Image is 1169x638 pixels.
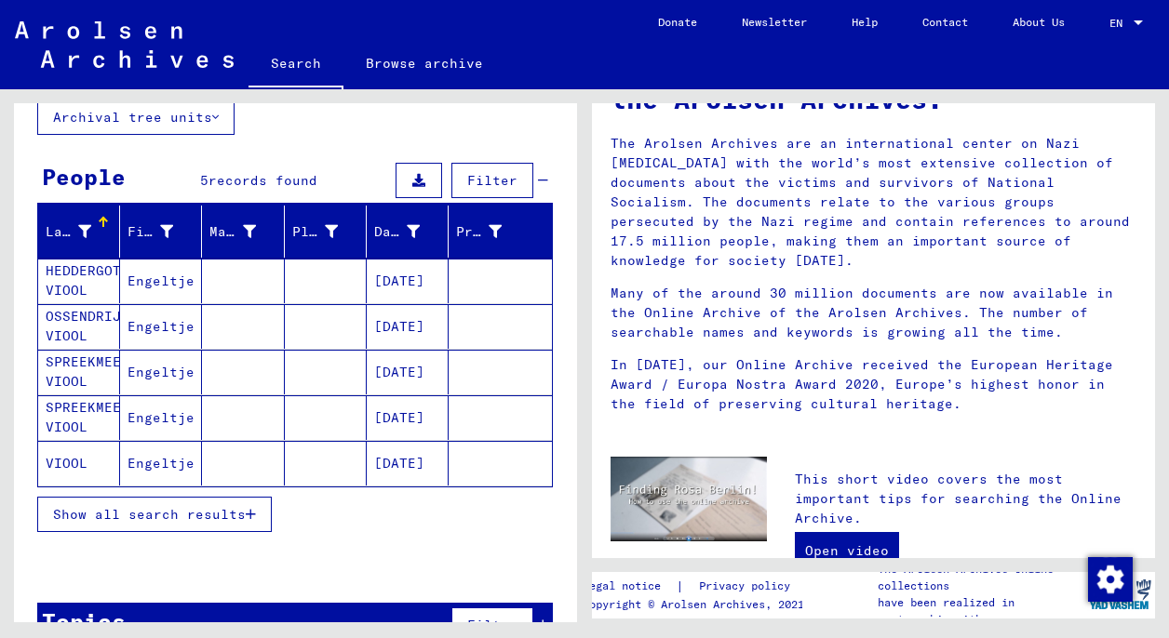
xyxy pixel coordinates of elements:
button: Archival tree units [37,100,235,135]
button: Filter [451,163,533,198]
span: Filter [467,617,517,633]
div: First Name [128,222,173,242]
mat-header-cell: Date of Birth [367,206,449,258]
div: Place of Birth [292,217,366,246]
p: have been realized in partnership with [878,594,1084,628]
span: Show all search results [53,506,246,523]
div: Maiden Name [209,217,283,246]
p: Copyright © Arolsen Archives, 2021 [583,596,813,613]
p: The Arolsen Archives online collections [878,561,1084,594]
mat-cell: [DATE] [367,441,449,485]
div: Maiden Name [209,222,255,242]
p: This short video covers the most important tips for searching the Online Archive. [795,470,1136,528]
div: | [583,577,813,596]
mat-cell: [DATE] [367,259,449,303]
mat-cell: Engeltje [120,259,202,303]
div: Date of Birth [374,217,448,246]
mat-cell: VIOOL [38,441,120,485]
a: Browse archive [343,41,505,86]
mat-header-cell: Maiden Name [202,206,284,258]
mat-cell: Engeltje [120,350,202,394]
span: EN [1109,17,1130,30]
mat-cell: OSSENDRIJVER VIOOL [38,304,120,349]
button: Show all search results [37,497,272,532]
div: Prisoner # [456,222,502,242]
mat-cell: Engeltje [120,395,202,440]
div: Place of Birth [292,222,338,242]
div: Prisoner # [456,217,530,246]
div: Topics [42,605,126,638]
span: Filter [467,172,517,189]
img: yv_logo.png [1085,571,1155,618]
a: Open video [795,532,899,569]
p: The Arolsen Archives are an international center on Nazi [MEDICAL_DATA] with the world’s most ext... [611,134,1136,271]
div: Last Name [46,217,119,246]
p: In [DATE], our Online Archive received the European Heritage Award / Europa Nostra Award 2020, Eu... [611,355,1136,414]
mat-header-cell: Last Name [38,206,120,258]
mat-cell: HEDDERGOTT VIOOL [38,259,120,303]
mat-cell: [DATE] [367,395,449,440]
span: records found [208,172,317,189]
mat-cell: Engeltje [120,304,202,349]
span: 5 [200,172,208,189]
mat-cell: SPREEKMEESTER VIOOL [38,350,120,394]
div: First Name [128,217,201,246]
mat-header-cell: Place of Birth [285,206,367,258]
mat-cell: [DATE] [367,350,449,394]
div: Last Name [46,222,91,242]
img: Change consent [1088,557,1133,602]
img: Arolsen_neg.svg [15,21,234,68]
img: video.jpg [611,457,767,542]
mat-header-cell: Prisoner # [449,206,552,258]
p: Many of the around 30 million documents are now available in the Online Archive of the Arolsen Ar... [611,284,1136,342]
a: Privacy policy [684,577,813,596]
a: Search [249,41,343,89]
div: People [42,160,126,193]
div: Date of Birth [374,222,420,242]
mat-header-cell: First Name [120,206,202,258]
mat-cell: [DATE] [367,304,449,349]
a: Legal notice [583,577,676,596]
mat-cell: SPREEKMEESTER VIOOL [38,395,120,440]
mat-cell: Engeltje [120,441,202,485]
